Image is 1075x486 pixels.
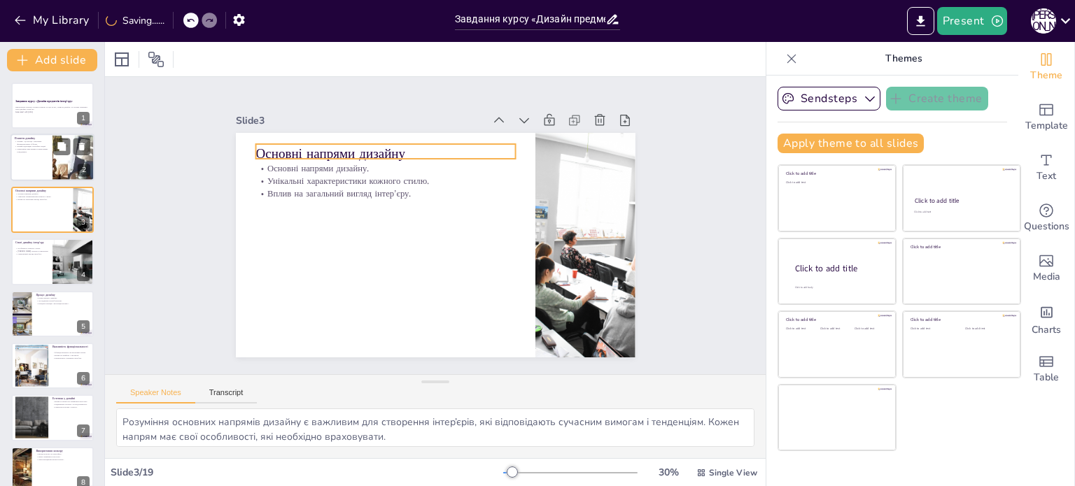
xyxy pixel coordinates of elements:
[15,145,48,148] p: Дизайн відповідає потребам людей.
[1033,269,1060,285] span: Media
[915,196,1008,205] div: Click to add title
[52,345,90,349] p: Важливість функціональності
[11,394,94,441] div: 7
[15,252,48,255] p: Гармонійний вигляд інтер’єру.
[15,111,90,114] p: Generated with [URL]
[272,134,523,226] p: Вплив на загальний вигляд інтер’єру.
[709,467,757,478] span: Single View
[1025,118,1068,134] span: Template
[77,112,90,124] div: 1
[1018,193,1074,243] div: Get real-time input from your audience
[52,397,90,401] p: Естетика у дизайні
[15,106,90,110] p: Презентація охоплює основні аспекти та цілі курсу, поняття дизайну та основні напрями і стилі диз...
[36,293,90,297] p: Процес дизайну
[1037,169,1056,184] span: Text
[15,250,48,253] p: [PERSON_NAME] палітра та матеріали.
[15,192,69,195] p: Основні напрями дизайну.
[36,302,90,305] p: Концептуалізація і реалізація проекту.
[778,134,924,153] button: Apply theme to all slides
[11,238,94,285] div: https://cdn.sendsteps.com/images/logo/sendsteps_logo_white.pnghttps://cdn.sendsteps.com/images/lo...
[52,406,90,408] p: Гармонія кольорів і текстур.
[77,269,90,281] div: 4
[77,216,90,229] div: 3
[36,296,90,299] p: Етапи процесу дизайну.
[914,210,1007,214] div: Click to add text
[36,455,90,458] p: Зміна сприйняття простору.
[1018,344,1074,394] div: Add a table
[116,408,754,447] textarea: Розуміння основних напрямів дизайну є важливим для створення інтер’єрів, які відповідають сучасни...
[15,189,69,193] p: Основні напрями дизайну
[1018,92,1074,143] div: Add ready made slides
[652,466,685,479] div: 30 %
[911,244,1011,250] div: Click to add title
[148,51,164,68] span: Position
[1018,143,1074,193] div: Add text boxes
[1031,8,1056,34] div: Д [PERSON_NAME]
[15,198,69,201] p: Вплив на загальний вигляд інтер’єру.
[15,141,48,145] p: Дизайн - це процес створення функціональних об'єктів.
[10,9,95,31] button: My Library
[10,134,94,182] div: https://cdn.sendsteps.com/images/logo/sendsteps_logo_white.pnghttps://cdn.sendsteps.com/images/lo...
[11,343,94,389] div: https://cdn.sendsteps.com/images/logo/sendsteps_logo_white.pnghttps://cdn.sendsteps.com/images/lo...
[455,9,605,29] input: Insert title
[1034,370,1059,385] span: Table
[1030,68,1062,83] span: Theme
[52,354,90,357] p: Вплив на комфорт і зручність.
[15,241,48,245] p: Стилі дизайну інтер’єру
[52,401,90,403] p: Вплив естетики на сприйняття простору.
[280,110,531,202] p: Основні напрями дизайну.
[53,138,70,155] button: Duplicate Slide
[15,148,48,153] p: Гармонійне вписування в навколишнє середовище.
[1018,42,1074,92] div: Change the overall theme
[965,327,1009,331] div: Click to add text
[52,403,90,406] p: Підвищення настрою та продуктивності.
[276,57,516,147] div: Slide 3
[77,372,90,385] div: 6
[1024,219,1069,234] span: Questions
[911,327,955,331] div: Click to add text
[73,138,90,155] button: Delete Slide
[15,136,48,141] p: Поняття дизайну
[11,83,94,129] div: https://cdn.sendsteps.com/images/logo/sendsteps_logo_white.pnghttps://cdn.sendsteps.com/images/lo...
[52,352,90,355] p: Функціональність як ключовий аспект.
[36,452,90,455] p: Вплив кольору на атмосферу.
[7,49,97,71] button: Add slide
[786,181,886,185] div: Click to add text
[77,320,90,333] div: 5
[795,285,883,289] div: Click to add body
[786,171,886,176] div: Click to add title
[937,7,1007,35] button: Present
[907,7,934,35] button: Export to PowerPoint
[36,449,90,453] p: Використання кольору
[911,317,1011,322] div: Click to add title
[786,327,817,331] div: Click to add text
[11,291,94,337] div: https://cdn.sendsteps.com/images/logo/sendsteps_logo_white.pnghttps://cdn.sendsteps.com/images/lo...
[111,466,503,479] div: Slide 3 / 19
[15,195,69,198] p: Унікальні характеристики кожного стилю.
[15,248,48,250] p: Особливості кожного стилю.
[795,262,885,274] div: Click to add title
[77,424,90,437] div: 7
[11,187,94,233] div: https://cdn.sendsteps.com/images/logo/sendsteps_logo_white.pnghttps://cdn.sendsteps.com/images/lo...
[1032,322,1061,338] span: Charts
[52,357,90,359] p: Практичність елементів інтер’єру.
[36,299,90,302] p: Дослідження потреб клієнтів.
[284,92,537,190] p: Основні напрями дизайну
[886,87,988,110] button: Create theme
[803,42,1004,76] p: Themes
[1018,243,1074,294] div: Add images, graphics, shapes or video
[111,48,133,71] div: Layout
[820,327,852,331] div: Click to add text
[855,327,886,331] div: Click to add text
[786,317,886,322] div: Click to add title
[1031,7,1056,35] button: Д [PERSON_NAME]
[276,122,527,214] p: Унікальні характеристики кожного стилю.
[195,388,258,403] button: Transcript
[1018,294,1074,344] div: Add charts and graphs
[106,14,164,27] div: Saving......
[15,99,73,103] strong: Завдання курсу «Дизайн предметів інтер’єру»
[778,87,880,110] button: Sendsteps
[36,458,90,461] p: Психоемоційний вплив кольору.
[78,164,90,177] div: 2
[116,388,195,403] button: Speaker Notes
